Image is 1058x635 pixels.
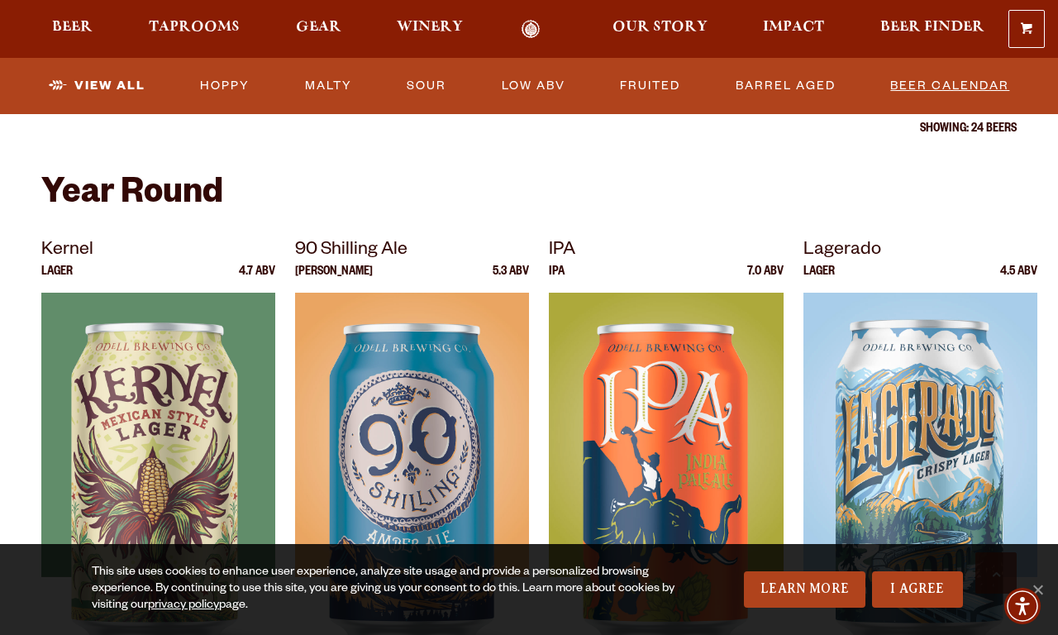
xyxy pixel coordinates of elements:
p: [PERSON_NAME] [295,266,373,293]
a: Odell Home [499,20,561,39]
p: Lagerado [803,236,1037,266]
p: 5.3 ABV [493,266,529,293]
h2: Year Round [41,176,1017,216]
span: Our Story [612,21,708,34]
a: privacy policy [148,599,219,613]
p: Lager [803,266,835,293]
a: Winery [386,20,474,39]
a: I Agree [872,571,963,608]
div: Accessibility Menu [1004,588,1041,624]
a: View All [42,67,152,105]
span: Winery [397,21,463,34]
p: 7.0 ABV [747,266,784,293]
a: Low ABV [495,67,572,105]
p: Showing: 24 Beers [41,123,1017,136]
span: Beer Finder [880,21,984,34]
a: Beer Finder [870,20,995,39]
a: Impact [752,20,835,39]
a: Beer Calendar [884,67,1016,105]
p: Kernel [41,236,275,266]
span: Taprooms [149,21,240,34]
a: Hoppy [193,67,256,105]
span: Impact [763,21,824,34]
p: IPA [549,236,783,266]
a: Learn More [744,571,865,608]
a: Gear [285,20,352,39]
span: Gear [296,21,341,34]
a: Malty [298,67,359,105]
p: IPA [549,266,565,293]
p: 90 Shilling Ale [295,236,529,266]
a: Fruited [613,67,687,105]
span: Beer [52,21,93,34]
a: Our Story [602,20,718,39]
a: Barrel Aged [729,67,842,105]
p: 4.5 ABV [1000,266,1037,293]
div: This site uses cookies to enhance user experience, analyze site usage and provide a personalized ... [92,565,677,614]
p: 4.7 ABV [239,266,275,293]
a: Taprooms [138,20,250,39]
p: Lager [41,266,73,293]
a: Sour [400,67,453,105]
a: Beer [41,20,103,39]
